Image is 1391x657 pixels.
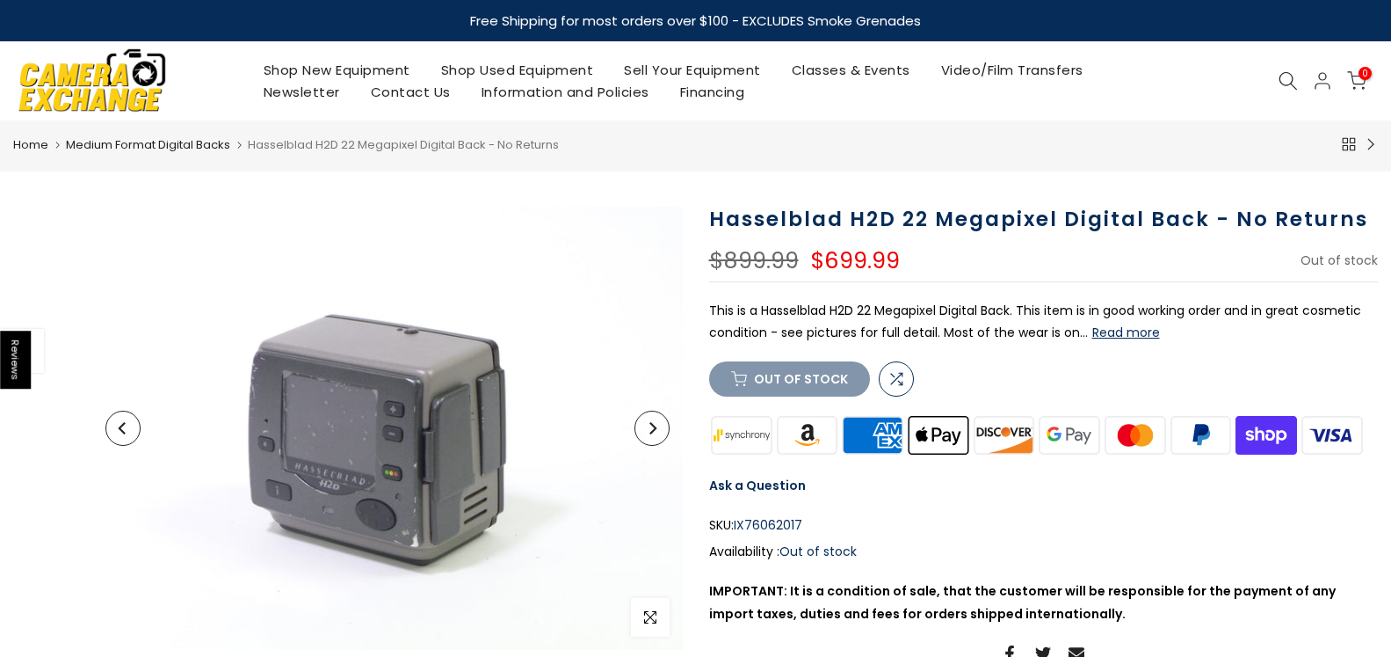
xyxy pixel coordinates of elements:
[1300,252,1378,269] span: Out of stock
[810,250,900,273] ins: $699.99
[905,414,971,457] img: apple pay
[355,81,466,103] a: Contact Us
[105,411,141,446] button: Previous
[248,59,425,81] a: Shop New Equipment
[1168,414,1234,457] img: paypal
[734,515,802,537] span: IX76062017
[66,136,230,154] a: Medium Format Digital Backs
[709,515,1379,537] div: SKU:
[709,582,1336,622] strong: IMPORTANT: It is a condition of sale, that the customer will be responsible for the payment of an...
[971,414,1037,457] img: discover
[248,136,559,153] span: Hasselblad H2D 22 Megapixel Digital Back - No Returns
[1102,414,1168,457] img: master
[709,477,806,494] a: Ask a Question
[779,543,857,560] span: Out of stock
[466,81,664,103] a: Information and Policies
[774,414,840,457] img: amazon payments
[634,411,670,446] button: Next
[13,136,48,154] a: Home
[840,414,906,457] img: american express
[1299,414,1365,457] img: visa
[709,207,1379,232] h1: Hasselblad H2D 22 Megapixel Digital Back - No Returns
[664,81,760,103] a: Financing
[1092,325,1160,340] button: Read more
[776,59,925,81] a: Classes & Events
[709,414,775,457] img: synchrony
[1358,67,1372,80] span: 0
[925,59,1098,81] a: Video/Film Transfers
[425,59,609,81] a: Shop Used Equipment
[709,300,1379,344] p: This is a Hasselblad H2D 22 Megapixel Digital Back. This item is in good working order and in gre...
[470,11,921,30] strong: Free Shipping for most orders over $100 - EXCLUDES Smoke Grenades
[1037,414,1103,457] img: google pay
[709,541,1379,563] div: Availability :
[92,207,683,650] img: Hasselblad H2D 39 Megapixel Digital Back Medium Format Equipment - Medium Format Digital Backs Ha...
[1347,71,1366,91] a: 0
[1234,414,1300,457] img: shopify pay
[609,59,777,81] a: Sell Your Equipment
[248,81,355,103] a: Newsletter
[709,245,799,276] del: $899.99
